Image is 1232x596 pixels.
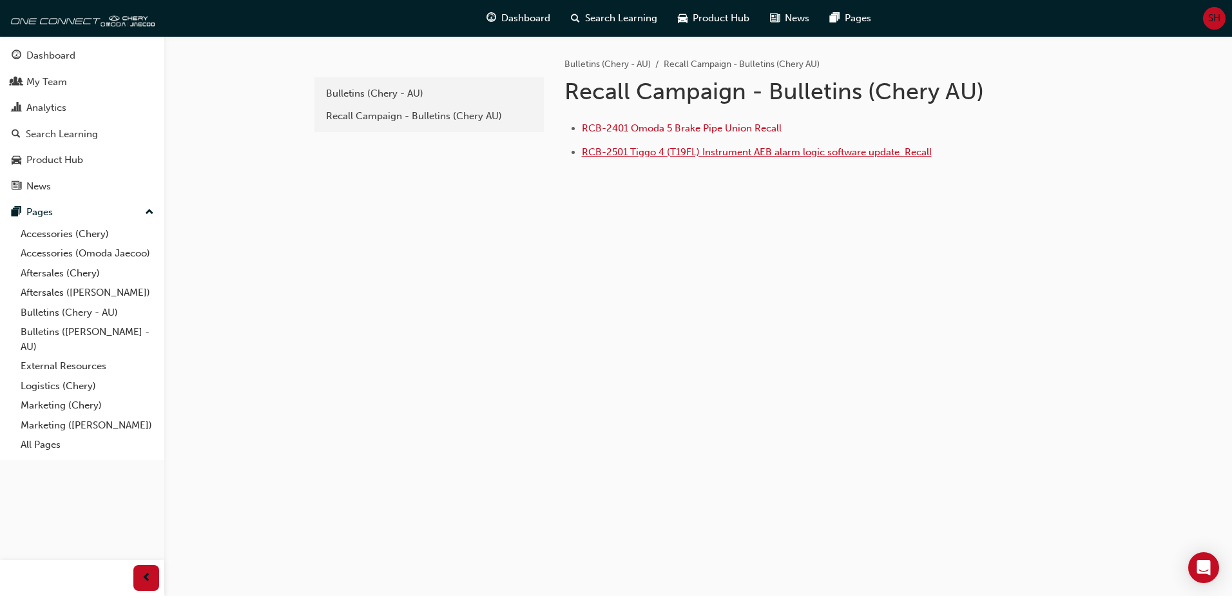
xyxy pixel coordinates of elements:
a: Accessories (Omoda Jaecoo) [15,244,159,264]
a: Bulletins ([PERSON_NAME] - AU) [15,322,159,356]
div: Bulletins (Chery - AU) [326,86,532,101]
a: Analytics [5,96,159,120]
div: News [26,179,51,194]
div: Dashboard [26,48,75,63]
button: DashboardMy TeamAnalyticsSearch LearningProduct HubNews [5,41,159,200]
span: people-icon [12,77,21,88]
div: My Team [26,75,67,90]
span: Dashboard [501,11,550,26]
div: Analytics [26,101,66,115]
span: search-icon [571,10,580,26]
span: Pages [845,11,871,26]
span: SH [1208,11,1220,26]
span: pages-icon [12,207,21,218]
span: RCB-2501 Tiggo 4 (T19FL) Instrument AEB alarm logic software update ﻿ Recall [582,146,932,158]
a: Bulletins (Chery - AU) [564,59,651,70]
a: Recall Campaign - Bulletins (Chery AU) [320,105,539,128]
a: News [5,175,159,198]
a: search-iconSearch Learning [561,5,668,32]
div: Open Intercom Messenger [1188,552,1219,583]
div: Recall Campaign - Bulletins (Chery AU) [326,109,532,124]
span: news-icon [770,10,780,26]
span: Product Hub [693,11,749,26]
a: RCB-2501 Tiggo 4 (T19FL) Instrument AEB alarm logic software update Recall [582,146,932,158]
a: Marketing (Chery) [15,396,159,416]
span: guage-icon [486,10,496,26]
span: News [785,11,809,26]
span: car-icon [678,10,688,26]
div: Search Learning [26,127,98,142]
li: Recall Campaign - Bulletins (Chery AU) [664,57,820,72]
a: Bulletins (Chery - AU) [320,82,539,105]
a: car-iconProduct Hub [668,5,760,32]
div: Product Hub [26,153,83,168]
a: pages-iconPages [820,5,881,32]
span: search-icon [12,129,21,140]
a: My Team [5,70,159,94]
span: pages-icon [830,10,840,26]
a: Aftersales (Chery) [15,264,159,284]
span: news-icon [12,181,21,193]
a: External Resources [15,356,159,376]
span: Search Learning [585,11,657,26]
span: car-icon [12,155,21,166]
a: All Pages [15,435,159,455]
a: Dashboard [5,44,159,68]
button: Pages [5,200,159,224]
h1: Recall Campaign - Bulletins (Chery AU) [564,77,987,106]
span: up-icon [145,204,154,221]
span: guage-icon [12,50,21,62]
a: Marketing ([PERSON_NAME]) [15,416,159,436]
button: SH [1203,7,1226,30]
a: Search Learning [5,122,159,146]
a: news-iconNews [760,5,820,32]
span: prev-icon [142,570,151,586]
a: guage-iconDashboard [476,5,561,32]
a: Product Hub [5,148,159,172]
a: Aftersales ([PERSON_NAME]) [15,283,159,303]
a: Bulletins (Chery - AU) [15,303,159,323]
a: Accessories (Chery) [15,224,159,244]
div: Pages [26,205,53,220]
a: Logistics (Chery) [15,376,159,396]
a: RCB-2401 Omoda 5 Brake Pipe Union Recall [582,122,782,134]
img: oneconnect [6,5,155,31]
span: chart-icon [12,102,21,114]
